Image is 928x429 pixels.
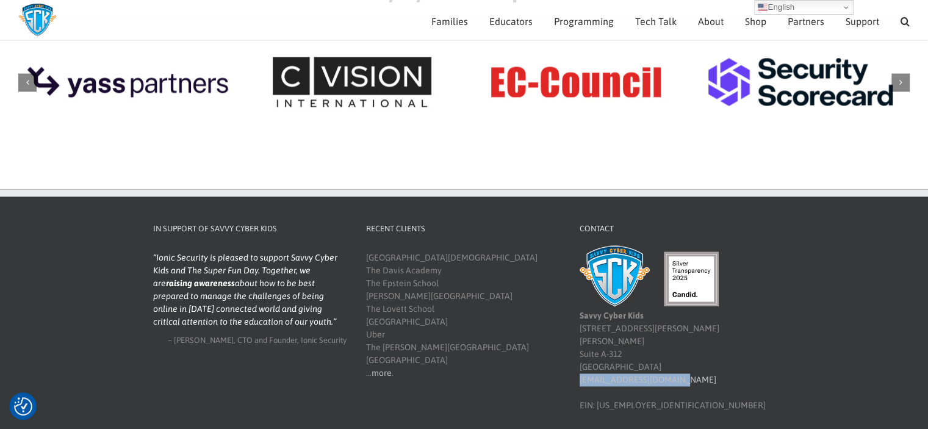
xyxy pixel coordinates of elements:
button: Consent Preferences [14,397,32,416]
span: Programming [554,16,614,26]
span: CTO and Founder [237,336,297,345]
img: Yass Partners [21,42,234,121]
h4: In Support of Savvy Cyber Kids [153,223,347,235]
h4: Recent Clients [366,223,560,235]
img: C Vision [245,42,459,121]
a: more [372,368,392,378]
strong: raising awareness [166,278,235,288]
div: 6 / 9 [467,42,686,123]
div: Next slide [891,73,910,92]
div: [GEOGRAPHIC_DATA][DEMOGRAPHIC_DATA] The Davis Academy The Epstein School [PERSON_NAME][GEOGRAPHIC... [366,251,560,380]
img: Savvy Cyber Kids Logo [18,3,57,37]
div: 5 / 9 [243,42,461,123]
div: 4 / 9 [18,42,237,123]
span: Families [431,16,468,26]
img: Revisit consent button [14,397,32,416]
span: Ionic Security [301,336,347,345]
img: en [758,2,768,12]
h4: Contact [580,223,774,235]
b: Savvy Cyber Kids [580,311,644,320]
a: [EMAIL_ADDRESS][DOMAIN_NAME] [580,375,716,384]
div: Previous slide [18,73,37,92]
span: About [698,16,724,26]
span: Educators [489,16,533,26]
img: Security Scorecard [694,42,907,121]
div: [STREET_ADDRESS][PERSON_NAME][PERSON_NAME] Suite A-312 [GEOGRAPHIC_DATA] EIN: [US_EMPLOYER_IDENTI... [580,251,774,412]
img: EC-Council [469,42,683,121]
img: Savvy Cyber Kids [580,245,650,306]
span: [PERSON_NAME] [174,336,234,345]
span: Tech Talk [635,16,677,26]
span: Partners [788,16,824,26]
img: candid-seal-silver-2025.svg [664,251,719,306]
span: Support [846,16,879,26]
div: 7 / 9 [691,42,910,123]
blockquote: Ionic Security is pleased to support Savvy Cyber Kids and The Super Fun Day. Together, we are abo... [153,251,347,328]
span: Shop [745,16,766,26]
